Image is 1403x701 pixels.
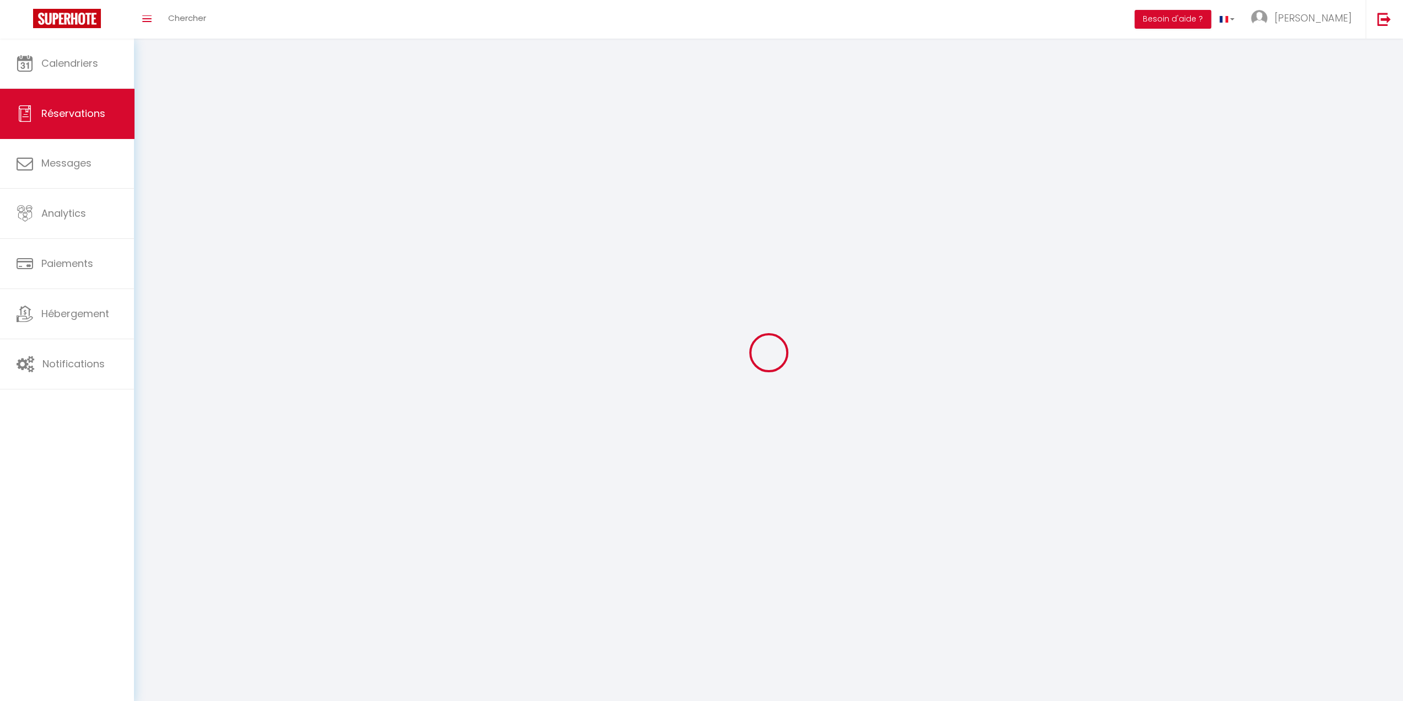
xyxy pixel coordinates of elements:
span: Paiements [41,256,93,270]
img: Super Booking [33,9,101,28]
span: Réservations [41,106,105,120]
span: Calendriers [41,56,98,70]
span: [PERSON_NAME] [1275,11,1352,25]
span: Notifications [42,357,105,371]
img: logout [1377,12,1391,26]
span: Analytics [41,206,86,220]
span: Hébergement [41,307,109,320]
img: ... [1251,10,1267,26]
span: Messages [41,156,92,170]
button: Besoin d'aide ? [1135,10,1211,29]
span: Chercher [168,12,206,24]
